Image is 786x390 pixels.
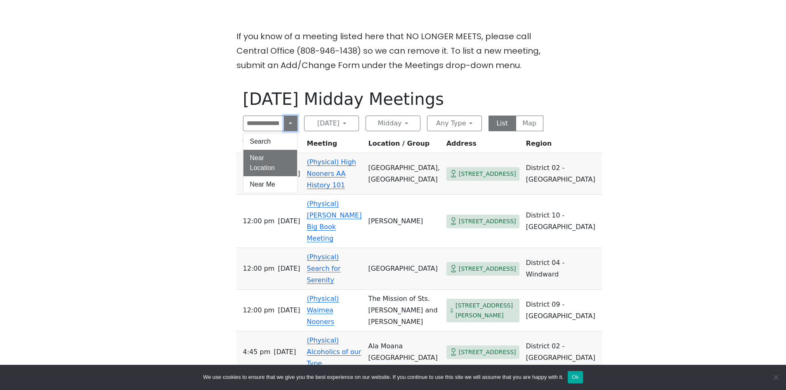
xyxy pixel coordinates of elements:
button: [DATE] [304,116,359,131]
td: District 02 - [GEOGRAPHIC_DATA] [523,153,602,195]
td: District 02 - [GEOGRAPHIC_DATA] [523,331,602,373]
button: Map [516,116,543,131]
span: We use cookies to ensure that we give you the best experience on our website. If you continue to ... [203,373,563,381]
button: Any Type [427,116,482,131]
span: [DATE] [278,263,300,274]
td: District 04 - Windward [523,248,602,290]
td: [GEOGRAPHIC_DATA] [365,248,443,290]
td: Ala Moana [GEOGRAPHIC_DATA] [365,331,443,373]
span: 12:00 PM [243,263,275,274]
th: Time [236,138,304,153]
span: [STREET_ADDRESS] [459,264,516,274]
span: [STREET_ADDRESS] [459,169,516,179]
button: Near Location [243,150,297,176]
span: [DATE] [278,215,300,227]
td: [PERSON_NAME] [365,195,443,248]
a: (Physical) High Nooners AA History 101 [307,158,356,189]
th: Meeting [304,138,365,153]
button: List [489,116,516,131]
span: 12:00 PM [243,305,275,316]
span: No [772,373,780,381]
td: District 10 - [GEOGRAPHIC_DATA] [523,195,602,248]
td: District 09 - [GEOGRAPHIC_DATA] [523,290,602,331]
span: [STREET_ADDRESS][PERSON_NAME] [456,300,516,321]
button: Midday [366,116,420,131]
p: If you know of a meeting listed here that NO LONGER MEETS, please call Central Office (808-946-14... [236,29,550,73]
th: Location / Group [365,138,443,153]
a: (Physical) [PERSON_NAME] Big Book Meeting [307,200,362,242]
button: Near Me [243,176,297,193]
button: Search [243,133,297,150]
td: The Mission of Sts. [PERSON_NAME] and [PERSON_NAME] [365,290,443,331]
a: (Physical) Waimea Nooners [307,295,339,326]
input: Near Location [243,116,284,131]
span: 12:00 PM [243,215,275,227]
a: (Physical) Alcoholics of our Type [307,336,361,367]
h1: [DATE] Midday Meetings [243,89,543,109]
button: Near Location [284,116,298,131]
button: Ok [568,371,583,383]
span: [DATE] [278,305,300,316]
span: 4:45 PM [243,346,271,358]
th: Region [523,138,602,153]
a: (Physical) Search for Serenity [307,253,341,284]
span: [STREET_ADDRESS] [459,347,516,357]
span: [STREET_ADDRESS] [459,216,516,227]
td: [GEOGRAPHIC_DATA], [GEOGRAPHIC_DATA] [365,153,443,195]
th: Address [443,138,523,153]
span: [DATE] [274,346,296,358]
